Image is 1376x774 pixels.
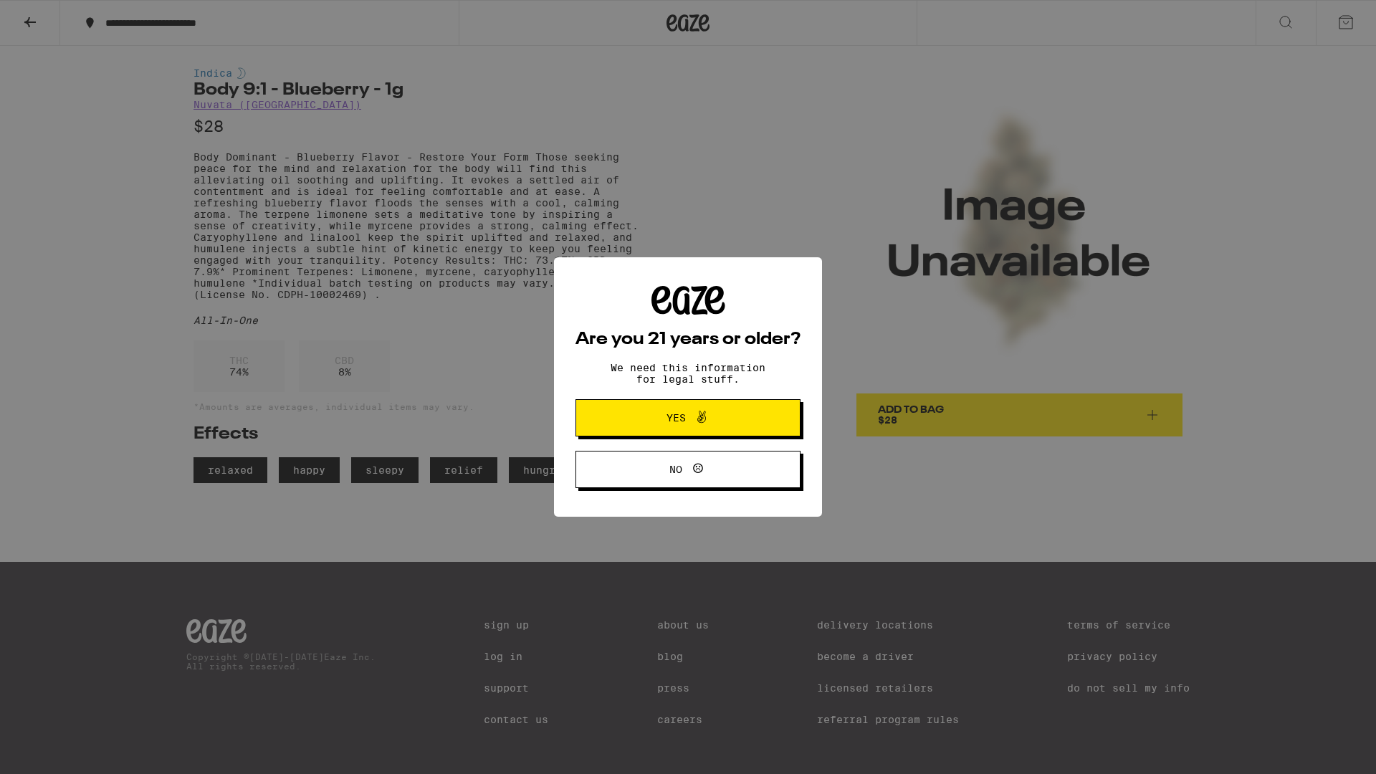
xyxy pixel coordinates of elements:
[666,413,686,423] span: Yes
[575,451,801,488] button: No
[575,399,801,436] button: Yes
[575,331,801,348] h2: Are you 21 years or older?
[669,464,682,474] span: No
[598,362,778,385] p: We need this information for legal stuff.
